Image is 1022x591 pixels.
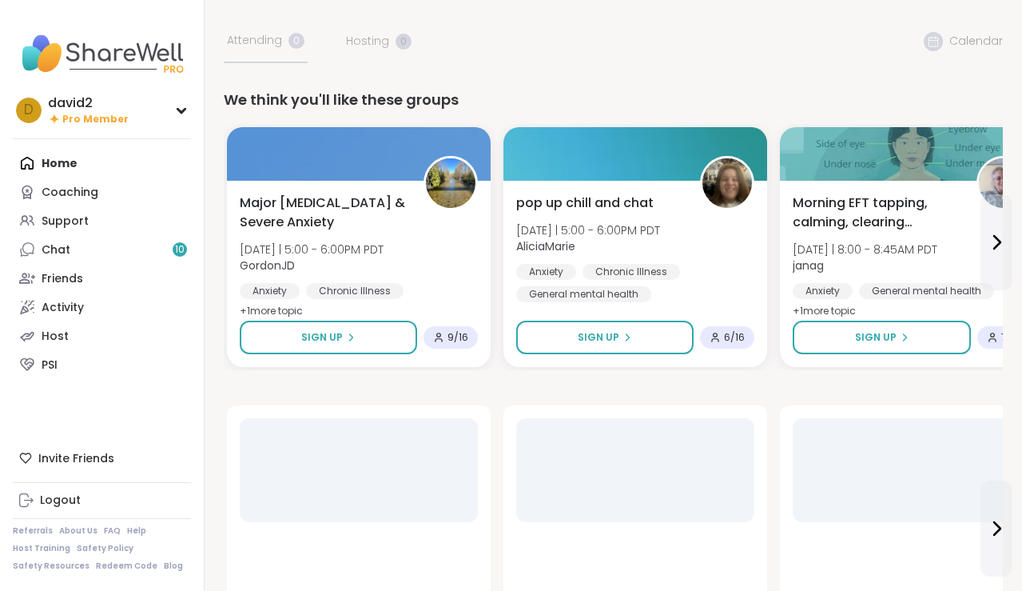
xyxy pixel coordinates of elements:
[301,330,343,345] span: Sign Up
[855,330,897,345] span: Sign Up
[724,331,745,344] span: 6 / 16
[793,258,824,274] b: janag
[240,258,295,274] b: GordonJD
[164,561,183,572] a: Blog
[96,561,157,572] a: Redeem Code
[793,283,853,299] div: Anxiety
[240,283,300,299] div: Anxiety
[13,321,191,350] a: Host
[24,100,34,121] span: d
[62,113,129,126] span: Pro Member
[42,242,70,258] div: Chat
[42,271,83,287] div: Friends
[583,264,680,280] div: Chronic Illness
[13,235,191,264] a: Chat10
[240,242,384,258] span: [DATE] | 5:00 - 6:00PM PDT
[13,350,191,379] a: PSI
[793,194,959,232] span: Morning EFT tapping, calming, clearing exercises
[127,525,146,537] a: Help
[104,525,121,537] a: FAQ
[42,329,69,345] div: Host
[516,286,651,302] div: General mental health
[13,178,191,206] a: Coaching
[42,300,84,316] div: Activity
[13,486,191,515] a: Logout
[516,194,654,213] span: pop up chill and chat
[447,331,468,344] span: 9 / 16
[13,293,191,321] a: Activity
[13,561,89,572] a: Safety Resources
[1001,331,1021,344] span: 7 / 10
[516,238,575,254] b: AliciaMarie
[42,185,98,201] div: Coaching
[426,158,475,208] img: GordonJD
[240,321,417,354] button: Sign Up
[578,330,619,345] span: Sign Up
[240,194,406,232] span: Major [MEDICAL_DATA] & Severe Anxiety
[516,264,576,280] div: Anxiety
[77,543,133,554] a: Safety Policy
[13,264,191,293] a: Friends
[516,222,660,238] span: [DATE] | 5:00 - 6:00PM PDT
[306,283,404,299] div: Chronic Illness
[42,357,58,373] div: PSI
[40,493,81,509] div: Logout
[793,321,971,354] button: Sign Up
[175,243,185,257] span: 10
[13,444,191,473] div: Invite Friends
[13,206,191,235] a: Support
[793,242,937,258] span: [DATE] | 8:00 - 8:45AM PDT
[13,525,53,537] a: Referrals
[48,94,129,112] div: david2
[702,158,752,208] img: AliciaMarie
[42,214,89,230] div: Support
[516,321,694,354] button: Sign Up
[13,26,191,82] img: ShareWell Nav Logo
[59,525,97,537] a: About Us
[859,283,994,299] div: General mental health
[224,89,1003,111] div: We think you'll like these groups
[13,543,70,554] a: Host Training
